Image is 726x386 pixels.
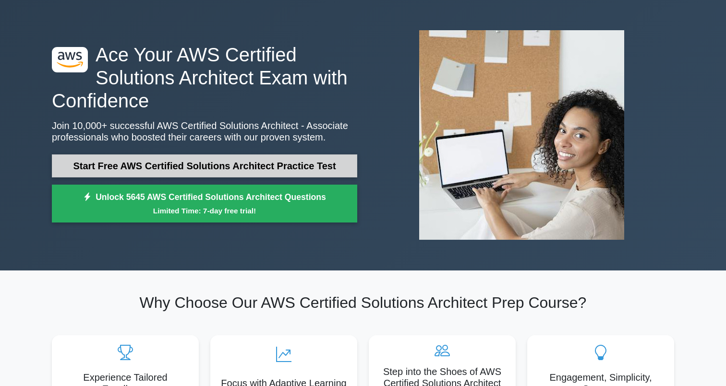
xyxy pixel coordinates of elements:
[52,154,357,177] a: Start Free AWS Certified Solutions Architect Practice Test
[64,205,345,216] small: Limited Time: 7-day free trial!
[52,185,357,223] a: Unlock 5645 AWS Certified Solutions Architect QuestionsLimited Time: 7-day free trial!
[52,120,357,143] p: Join 10,000+ successful AWS Certified Solutions Architect - Associate professionals who boosted t...
[52,293,674,312] h2: Why Choose Our AWS Certified Solutions Architect Prep Course?
[52,43,357,112] h1: Ace Your AWS Certified Solutions Architect Exam with Confidence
